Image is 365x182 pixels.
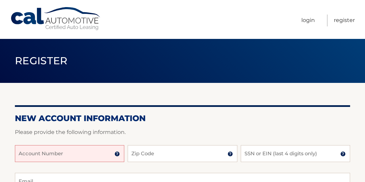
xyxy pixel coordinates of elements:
[340,151,346,157] img: tooltip.svg
[114,151,120,157] img: tooltip.svg
[15,128,350,137] p: Please provide the following information.
[15,54,68,67] span: Register
[241,145,350,162] input: SSN or EIN (last 4 digits only)
[228,151,233,157] img: tooltip.svg
[15,113,350,123] h2: New Account Information
[15,145,124,162] input: Account Number
[334,15,355,26] a: Register
[128,145,237,162] input: Zip Code
[301,15,315,26] a: Login
[10,7,102,31] a: Cal Automotive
